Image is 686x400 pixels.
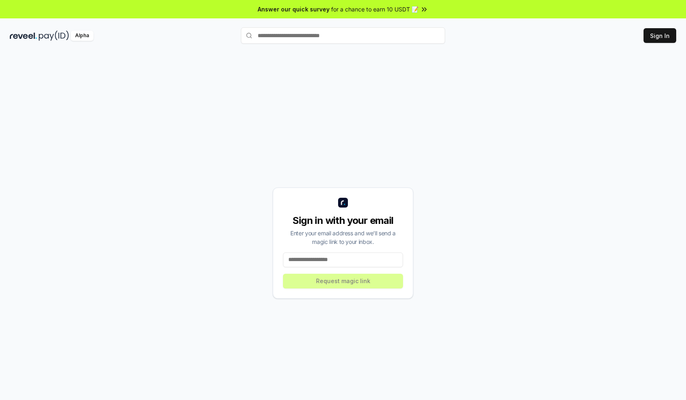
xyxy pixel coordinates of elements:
[71,31,94,41] div: Alpha
[10,31,37,41] img: reveel_dark
[39,31,69,41] img: pay_id
[331,5,419,13] span: for a chance to earn 10 USDT 📝
[283,229,403,246] div: Enter your email address and we’ll send a magic link to your inbox.
[338,198,348,208] img: logo_small
[644,28,676,43] button: Sign In
[258,5,330,13] span: Answer our quick survey
[283,214,403,227] div: Sign in with your email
